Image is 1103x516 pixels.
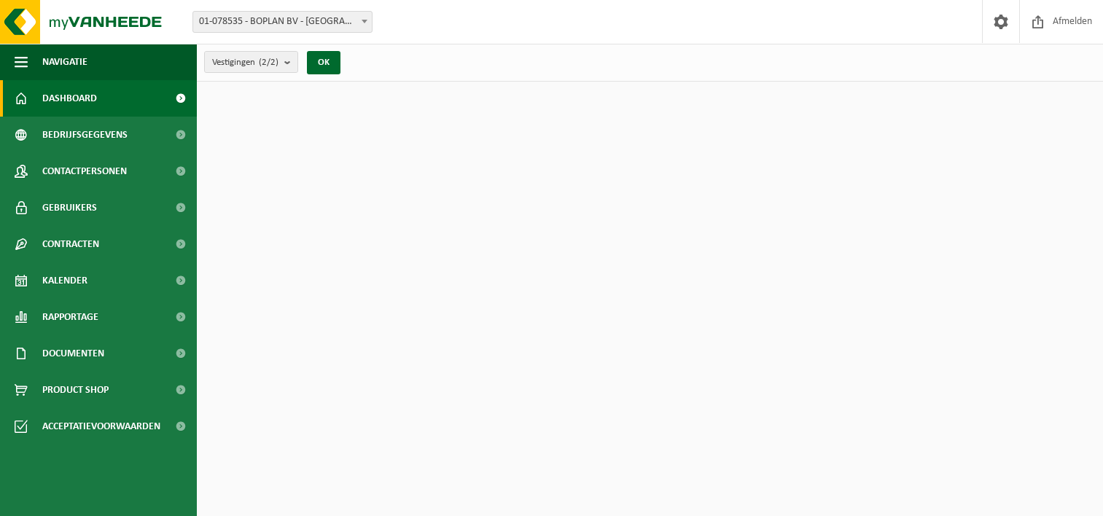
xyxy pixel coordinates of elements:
span: Dashboard [42,80,97,117]
span: 01-078535 - BOPLAN BV - MOORSELE [193,12,372,32]
span: Vestigingen [212,52,278,74]
button: Vestigingen(2/2) [204,51,298,73]
button: OK [307,51,340,74]
span: Bedrijfsgegevens [42,117,128,153]
count: (2/2) [259,58,278,67]
span: Kalender [42,262,87,299]
span: Rapportage [42,299,98,335]
span: Gebruikers [42,189,97,226]
span: 01-078535 - BOPLAN BV - MOORSELE [192,11,373,33]
span: Acceptatievoorwaarden [42,408,160,445]
span: Documenten [42,335,104,372]
span: Contracten [42,226,99,262]
span: Navigatie [42,44,87,80]
span: Contactpersonen [42,153,127,189]
span: Product Shop [42,372,109,408]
